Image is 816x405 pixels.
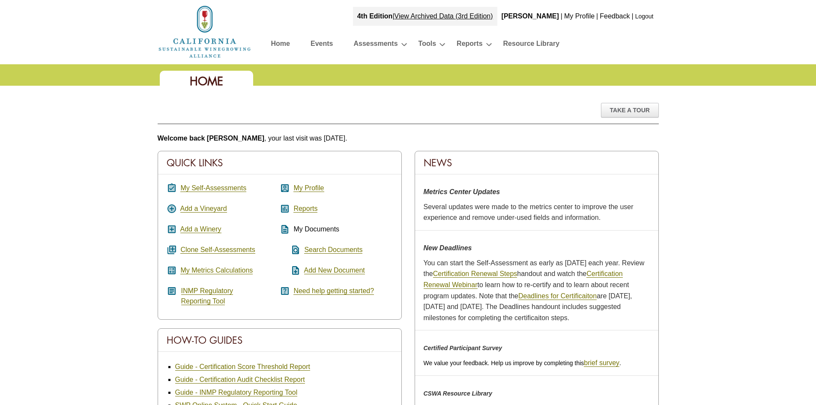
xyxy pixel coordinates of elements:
strong: New Deadlines [424,244,472,252]
a: brief survey [584,359,619,367]
a: Deadlines for Certificaiton [518,292,597,300]
a: Resource Library [503,38,560,53]
i: find_in_page [280,245,301,255]
strong: Metrics Center Updates [424,188,500,195]
img: logo_cswa2x.png [158,4,252,59]
a: My Profile [564,12,595,20]
div: | [631,7,634,26]
span: We value your feedback. Help us improve by completing this . [424,360,621,366]
em: Certified Participant Survey [424,345,502,351]
a: Guide - Certification Score Threshold Report [175,363,310,371]
p: You can start the Self-Assessment as early as [DATE] each year. Review the handout and watch the ... [424,258,650,324]
div: Quick Links [158,151,401,174]
a: Assessments [353,38,398,53]
i: help_center [280,286,290,296]
div: News [415,151,658,174]
span: Several updates were made to the metrics center to improve the user experience and remove under-u... [424,203,634,222]
a: Certification Renewal Steps [433,270,517,278]
div: How-To Guides [158,329,401,352]
a: Logout [635,13,654,20]
i: add_box [167,224,177,234]
i: account_box [280,183,290,193]
a: Add New Document [304,267,365,274]
a: Reports [293,205,317,213]
a: Feedback [600,12,630,20]
a: Search Documents [304,246,362,254]
a: Need help getting started? [293,287,374,295]
a: My Profile [293,184,324,192]
div: | [595,7,599,26]
a: Home [158,27,252,35]
a: Events [311,38,333,53]
a: View Archived Data (3rd Edition) [395,12,493,20]
a: Tools [418,38,436,53]
div: Take A Tour [601,103,659,117]
em: CSWA Resource Library [424,390,493,397]
div: | [560,7,563,26]
i: assessment [280,204,290,214]
span: My Documents [293,225,339,233]
a: My Self-Assessments [180,184,246,192]
i: calculate [167,265,177,276]
a: Certification Renewal Webinar [424,270,623,289]
a: Reports [457,38,482,53]
a: My Metrics Calculations [180,267,253,274]
i: note_add [280,265,301,276]
div: | [353,7,497,26]
a: Home [271,38,290,53]
i: article [167,286,177,296]
a: INMP RegulatoryReporting Tool [181,287,233,305]
p: , your last visit was [DATE]. [158,133,659,144]
i: add_circle [167,204,177,214]
a: Add a Vineyard [180,205,227,213]
strong: 4th Edition [357,12,393,20]
i: description [280,224,290,234]
span: Home [190,74,223,89]
i: assignment_turned_in [167,183,177,193]
b: [PERSON_NAME] [502,12,559,20]
b: Welcome back [PERSON_NAME] [158,135,265,142]
a: Add a Winery [180,225,221,233]
a: Clone Self-Assessments [180,246,255,254]
i: queue [167,245,177,255]
a: Guide - INMP Regulatory Reporting Tool [175,389,298,396]
a: Guide - Certification Audit Checklist Report [175,376,305,384]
